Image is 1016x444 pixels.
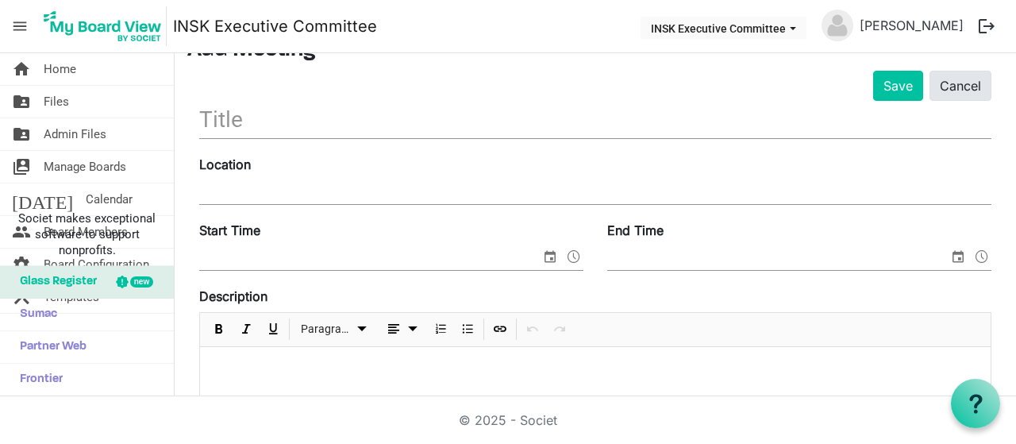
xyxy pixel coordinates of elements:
[199,287,267,306] label: Description
[12,299,57,330] span: Sumac
[457,319,479,339] button: Bulleted List
[44,118,106,150] span: Admin Files
[44,151,126,183] span: Manage Boards
[487,313,514,346] div: Insert Link
[379,319,425,339] button: dropdownbutton
[430,319,452,339] button: Numbered List
[454,313,481,346] div: Bulleted List
[641,17,806,39] button: INSK Executive Committee dropdownbutton
[7,210,167,258] span: Societ makes exceptional software to support nonprofits.
[427,313,454,346] div: Numbered List
[206,313,233,346] div: Bold
[949,246,968,267] span: select
[929,71,991,101] a: Cancel
[12,151,31,183] span: switch_account
[301,319,352,339] span: Paragraph
[199,155,251,174] label: Location
[970,10,1003,43] button: logout
[260,313,287,346] div: Underline
[5,11,35,41] span: menu
[376,313,428,346] div: Alignments
[39,6,167,46] img: My Board View Logo
[12,331,87,363] span: Partner Web
[12,118,31,150] span: folder_shared
[12,53,31,85] span: home
[822,10,853,41] img: no-profile-picture.svg
[44,86,69,118] span: Files
[233,313,260,346] div: Italic
[44,53,76,85] span: Home
[199,221,260,240] label: Start Time
[541,246,560,267] span: select
[39,6,173,46] a: My Board View Logo
[236,319,257,339] button: Italic
[263,319,284,339] button: Underline
[607,221,664,240] label: End Time
[853,10,970,41] a: [PERSON_NAME]
[873,71,923,101] button: Save
[12,86,31,118] span: folder_shared
[12,364,63,396] span: Frontier
[295,319,374,339] button: Paragraph dropdownbutton
[490,319,511,339] button: Insert Link
[130,276,153,288] div: new
[199,101,991,138] input: Title
[173,10,377,42] a: INSK Executive Committee
[209,319,230,339] button: Bold
[292,313,376,346] div: Formats
[459,412,557,428] a: © 2025 - Societ
[12,266,97,298] span: Glass Register
[12,183,73,215] span: [DATE]
[86,183,133,215] span: Calendar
